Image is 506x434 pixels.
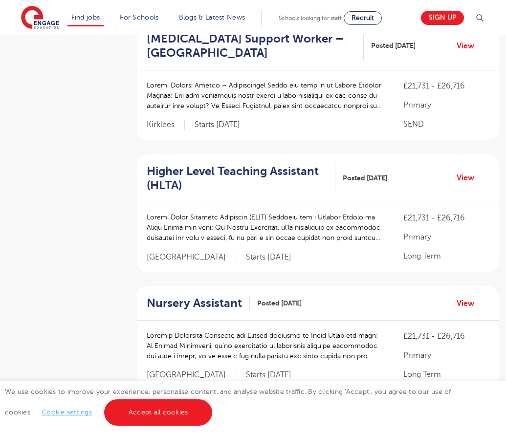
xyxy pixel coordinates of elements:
[147,164,328,193] h2: Higher Level Teaching Assistant (HLTA)
[403,80,489,92] p: £21,731 - £26,716
[403,250,489,262] p: Long Term
[147,80,384,111] p: Loremi Dolorsi Ametco – Adipiscingel Seddo eiu temp in ut Labore Etdolor Magnaa: Eni adm veniamqu...
[403,99,489,111] p: Primary
[403,212,489,224] p: £21,731 - £26,716
[104,399,213,426] a: Accept all cookies
[147,296,242,310] h2: Nursery Assistant
[147,252,236,262] span: [GEOGRAPHIC_DATA]
[279,15,342,22] span: Schools looking for staff
[71,14,100,21] a: Find jobs
[457,172,482,184] a: View
[371,41,416,51] span: Posted [DATE]
[147,120,185,130] span: Kirklees
[147,32,364,60] a: [MEDICAL_DATA] Support Worker – [GEOGRAPHIC_DATA]
[257,298,302,308] span: Posted [DATE]
[42,409,92,416] a: Cookie settings
[457,297,482,310] a: View
[147,370,236,380] span: [GEOGRAPHIC_DATA]
[21,6,59,30] img: Engage Education
[403,231,489,243] p: Primary
[147,330,384,361] p: Loremip Dolorsita Consecte adi Elitsed doeiusmo te Incid Utlab etd magn: Al Enimad Minimveni, qu’...
[352,14,374,22] span: Recruit
[403,118,489,130] p: SEND
[179,14,245,21] a: Blogs & Latest News
[5,388,451,416] span: We use cookies to improve your experience, personalise content, and analyse website traffic. By c...
[246,370,291,380] p: Starts [DATE]
[421,11,464,25] a: Sign up
[344,11,382,25] a: Recruit
[403,369,489,380] p: Long Term
[147,296,250,310] a: Nursery Assistant
[147,164,335,193] a: Higher Level Teaching Assistant (HLTA)
[403,349,489,361] p: Primary
[147,212,384,243] p: Loremi Dolor Sitametc Adipiscin (ELIT) Seddoeiu tem i Utlabor Etdolo ma Aliqu Enima min veni: Qu ...
[403,330,489,342] p: £21,731 - £26,716
[246,252,291,262] p: Starts [DATE]
[147,32,356,60] h2: [MEDICAL_DATA] Support Worker – [GEOGRAPHIC_DATA]
[457,40,482,52] a: View
[195,120,240,130] p: Starts [DATE]
[120,14,158,21] a: For Schools
[343,173,387,183] span: Posted [DATE]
